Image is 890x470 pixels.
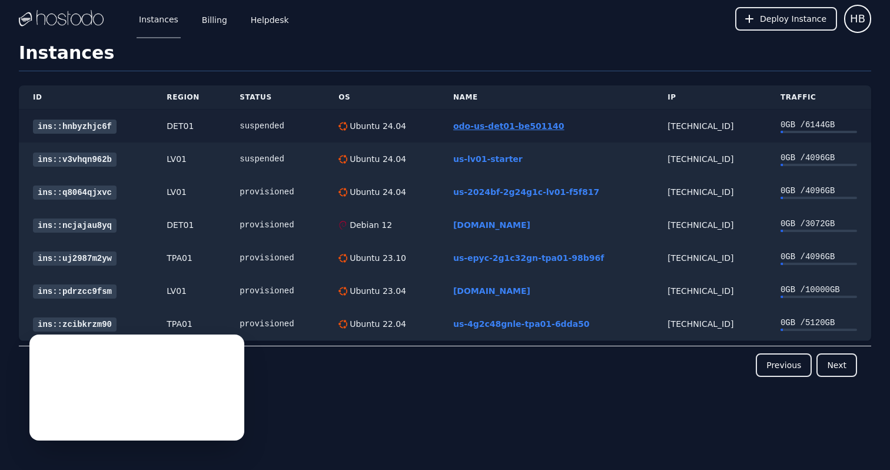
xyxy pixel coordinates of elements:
button: Previous [756,353,812,377]
div: 0 GB / 5120 GB [781,317,857,329]
div: DET01 [167,120,211,132]
div: Ubuntu 24.04 [347,186,406,198]
div: TPA01 [167,318,211,330]
div: Ubuntu 23.04 [347,285,406,297]
div: 0 GB / 4096 GB [781,251,857,263]
div: 0 GB / 6144 GB [781,119,857,131]
a: ins::zcibkrzm90 [33,317,117,332]
div: 0 GB / 4096 GB [781,152,857,164]
img: Ubuntu 24.04 [338,188,347,197]
img: Ubuntu 23.10 [338,254,347,263]
div: [TECHNICAL_ID] [667,219,752,231]
div: provisioned [240,252,310,264]
div: [TECHNICAL_ID] [667,285,752,297]
span: Deploy Instance [760,13,826,25]
div: provisioned [240,219,310,231]
div: provisioned [240,318,310,330]
div: 0 GB / 3072 GB [781,218,857,230]
div: LV01 [167,153,211,165]
a: ins::uj2987m2yw [33,251,117,266]
a: us-4g2c48gnle-tpa01-6dda50 [453,319,590,329]
a: us-lv01-starter [453,154,523,164]
th: IP [653,85,766,110]
th: ID [19,85,152,110]
div: TPA01 [167,252,211,264]
a: us-epyc-2g1c32gn-tpa01-98b96f [453,253,604,263]
div: LV01 [167,186,211,198]
a: us-2024bf-2g24g1c-lv01-f5f817 [453,187,599,197]
a: ins::ncjajau8yq [33,219,117,233]
div: [TECHNICAL_ID] [667,120,752,132]
div: Ubuntu 22.04 [347,318,406,330]
div: suspended [240,153,310,165]
div: 0 GB / 4096 GB [781,185,857,197]
div: DET01 [167,219,211,231]
th: Name [439,85,653,110]
h1: Instances [19,42,871,71]
div: Ubuntu 23.10 [347,252,406,264]
div: LV01 [167,285,211,297]
img: Logo [19,10,104,28]
div: Ubuntu 24.04 [347,120,406,132]
div: [TECHNICAL_ID] [667,318,752,330]
a: [DOMAIN_NAME] [453,286,530,296]
div: provisioned [240,186,310,198]
a: ins::v3vhqn962b [33,153,117,167]
img: Ubuntu 22.04 [338,320,347,329]
div: Debian 12 [347,219,392,231]
img: Ubuntu 24.04 [338,122,347,131]
button: User menu [844,5,871,33]
button: Deploy Instance [735,7,837,31]
a: odo-us-det01-be501140 [453,121,564,131]
nav: Pagination [19,346,871,384]
th: Status [225,85,324,110]
div: suspended [240,120,310,132]
img: Ubuntu 24.04 [338,155,347,164]
div: [TECHNICAL_ID] [667,252,752,264]
a: ins::q8064qjxvc [33,186,117,200]
a: ins::hnbyzhjc6f [33,120,117,134]
button: Next [816,353,857,377]
div: [TECHNICAL_ID] [667,153,752,165]
span: HB [850,11,865,27]
img: Ubuntu 23.04 [338,287,347,296]
img: Debian 12 [338,221,347,230]
th: Region [152,85,225,110]
th: Traffic [766,85,871,110]
a: [DOMAIN_NAME] [453,220,530,230]
div: Ubuntu 24.04 [347,153,406,165]
div: [TECHNICAL_ID] [667,186,752,198]
div: provisioned [240,285,310,297]
th: OS [324,85,439,110]
div: 0 GB / 10000 GB [781,284,857,296]
a: ins::pdrzcc9fsm [33,284,117,299]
